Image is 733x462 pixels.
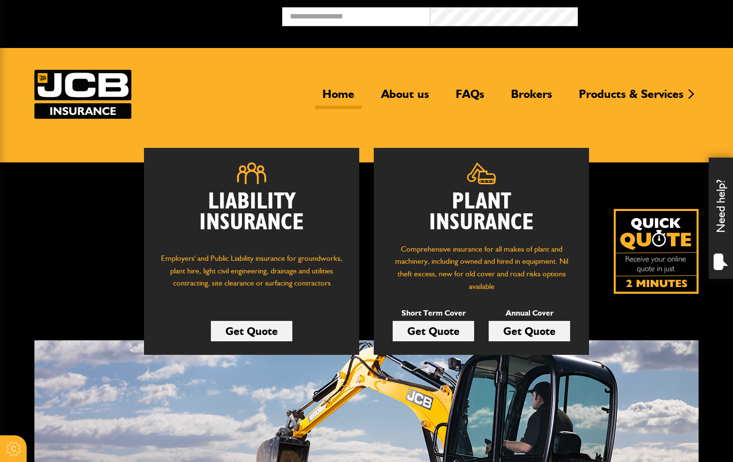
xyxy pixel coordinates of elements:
[614,209,699,294] img: Quick Quote
[374,87,436,109] a: About us
[34,70,131,119] img: JCB Insurance Services logo
[211,321,292,341] a: Get Quote
[393,307,474,319] p: Short Term Cover
[393,321,474,341] a: Get Quote
[614,209,699,294] a: Get your insurance quote isn just 2-minutes
[159,252,345,299] p: Employers' and Public Liability insurance for groundworks, plant hire, light civil engineering, d...
[504,87,559,109] a: Brokers
[388,243,574,292] p: Comprehensive insurance for all makes of plant and machinery, including owned and hired in equipm...
[315,87,362,109] a: Home
[709,158,733,279] div: Need help?
[578,7,726,22] button: Broker Login
[159,191,345,243] h2: Liability Insurance
[572,87,691,109] a: Products & Services
[448,87,492,109] a: FAQs
[489,321,570,341] a: Get Quote
[34,70,131,119] a: JCB Insurance Services
[388,191,574,233] h2: Plant Insurance
[489,307,570,319] p: Annual Cover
